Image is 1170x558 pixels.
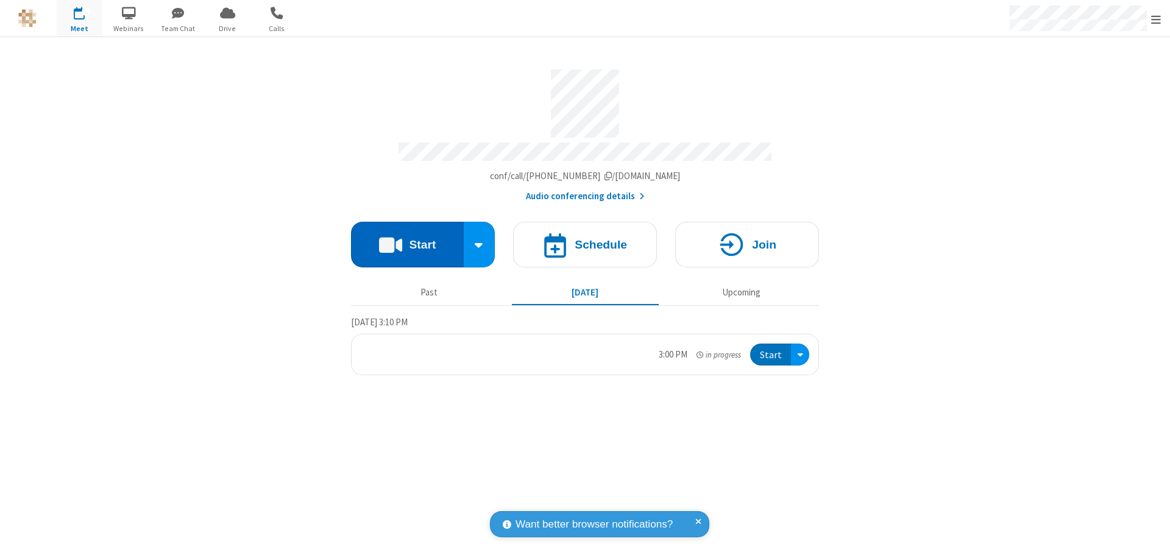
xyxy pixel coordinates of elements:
[57,23,102,34] span: Meet
[205,23,250,34] span: Drive
[351,60,819,203] section: Account details
[490,170,681,182] span: Copy my meeting room link
[750,344,791,366] button: Start
[659,348,687,362] div: 3:00 PM
[106,23,152,34] span: Webinars
[254,23,300,34] span: Calls
[409,239,436,250] h4: Start
[752,239,776,250] h4: Join
[18,9,37,27] img: QA Selenium DO NOT DELETE OR CHANGE
[464,222,495,267] div: Start conference options
[356,281,503,304] button: Past
[490,169,681,183] button: Copy my meeting room linkCopy my meeting room link
[575,239,627,250] h4: Schedule
[1140,526,1161,549] iframe: Chat
[351,222,464,267] button: Start
[697,349,741,361] em: in progress
[526,189,645,203] button: Audio conferencing details
[155,23,201,34] span: Team Chat
[513,222,657,267] button: Schedule
[512,281,659,304] button: [DATE]
[675,222,819,267] button: Join
[516,517,673,532] span: Want better browser notifications?
[668,281,815,304] button: Upcoming
[351,315,819,376] section: Today's Meetings
[791,344,809,366] div: Open menu
[351,316,408,328] span: [DATE] 3:10 PM
[82,7,90,16] div: 1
